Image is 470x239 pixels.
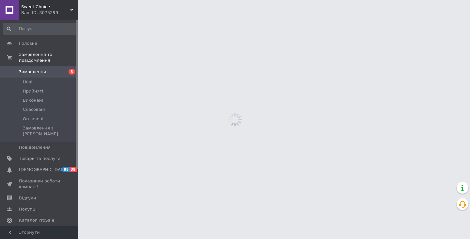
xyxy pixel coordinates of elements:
span: Замовлення з [PERSON_NAME] [23,125,76,137]
span: [DEMOGRAPHIC_DATA] [19,167,67,173]
span: Оплачені [23,116,43,122]
span: Прийняті [23,88,43,94]
span: Відгуки [19,195,36,201]
input: Пошук [3,23,77,35]
span: Замовлення [19,69,46,75]
span: 3 [69,69,75,75]
span: Виконані [23,97,43,103]
div: Ваш ID: 3075299 [21,10,78,16]
span: Замовлення та повідомлення [19,52,78,63]
span: Товари та послуги [19,156,60,162]
span: 39 [70,167,77,172]
span: Каталог ProSale [19,217,54,223]
span: Показники роботи компанії [19,178,60,190]
span: Sweet Choice [21,4,70,10]
span: Головна [19,41,37,46]
span: Нові [23,79,32,85]
span: Покупці [19,206,37,212]
span: Скасовані [23,107,45,112]
span: Повідомлення [19,145,51,150]
span: 85 [62,167,70,172]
